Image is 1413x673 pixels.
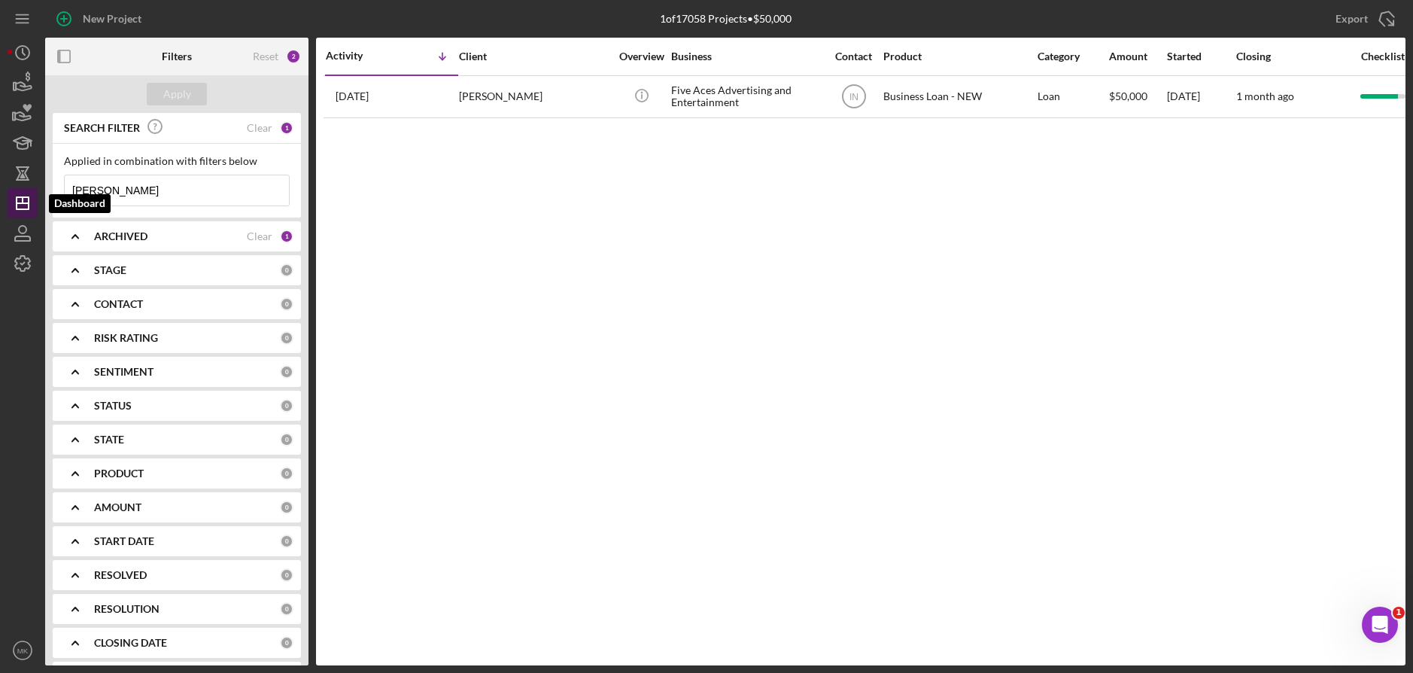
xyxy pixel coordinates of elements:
[459,50,609,62] div: Client
[280,568,293,582] div: 0
[671,77,822,117] div: Five Aces Advertising and Entertainment
[1320,4,1405,34] button: Export
[94,332,158,344] b: RISK RATING
[1109,77,1165,117] div: $50,000
[280,534,293,548] div: 0
[280,121,293,135] div: 1
[1336,4,1368,34] div: Export
[94,400,132,412] b: STATUS
[336,90,369,102] time: 2025-08-19 15:20
[613,50,670,62] div: Overview
[247,230,272,242] div: Clear
[883,77,1034,117] div: Business Loan - NEW
[94,535,154,547] b: START DATE
[280,331,293,345] div: 0
[45,4,156,34] button: New Project
[280,365,293,379] div: 0
[94,298,143,310] b: CONTACT
[1167,77,1235,117] div: [DATE]
[1236,90,1294,102] time: 1 month ago
[1109,50,1165,62] div: Amount
[849,92,858,102] text: IN
[253,50,278,62] div: Reset
[1038,77,1108,117] div: Loan
[163,83,191,105] div: Apply
[825,50,882,62] div: Contact
[94,603,160,615] b: RESOLUTION
[280,501,293,514] div: 0
[247,122,272,134] div: Clear
[280,230,293,243] div: 1
[280,399,293,413] div: 0
[1038,50,1108,62] div: Category
[147,83,207,105] button: Apply
[162,50,192,62] b: Filters
[64,122,140,134] b: SEARCH FILTER
[280,433,293,446] div: 0
[1236,50,1349,62] div: Closing
[1167,50,1235,62] div: Started
[94,467,144,480] b: PRODUCT
[280,297,293,311] div: 0
[94,230,147,242] b: ARCHIVED
[8,635,38,665] button: MK
[459,77,609,117] div: [PERSON_NAME]
[1393,607,1405,619] span: 1
[883,50,1034,62] div: Product
[280,602,293,616] div: 0
[280,467,293,480] div: 0
[64,155,290,167] div: Applied in combination with filters below
[280,263,293,277] div: 0
[286,49,301,64] div: 2
[326,50,392,62] div: Activity
[1362,607,1398,643] iframe: Intercom live chat
[94,366,153,378] b: SENTIMENT
[94,637,167,649] b: CLOSING DATE
[94,569,147,581] b: RESOLVED
[671,50,822,62] div: Business
[280,636,293,650] div: 0
[94,434,124,446] b: STATE
[94,501,141,513] b: AMOUNT
[17,647,29,655] text: MK
[83,4,141,34] div: New Project
[94,264,126,276] b: STAGE
[660,13,792,25] div: 1 of 17058 Projects • $50,000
